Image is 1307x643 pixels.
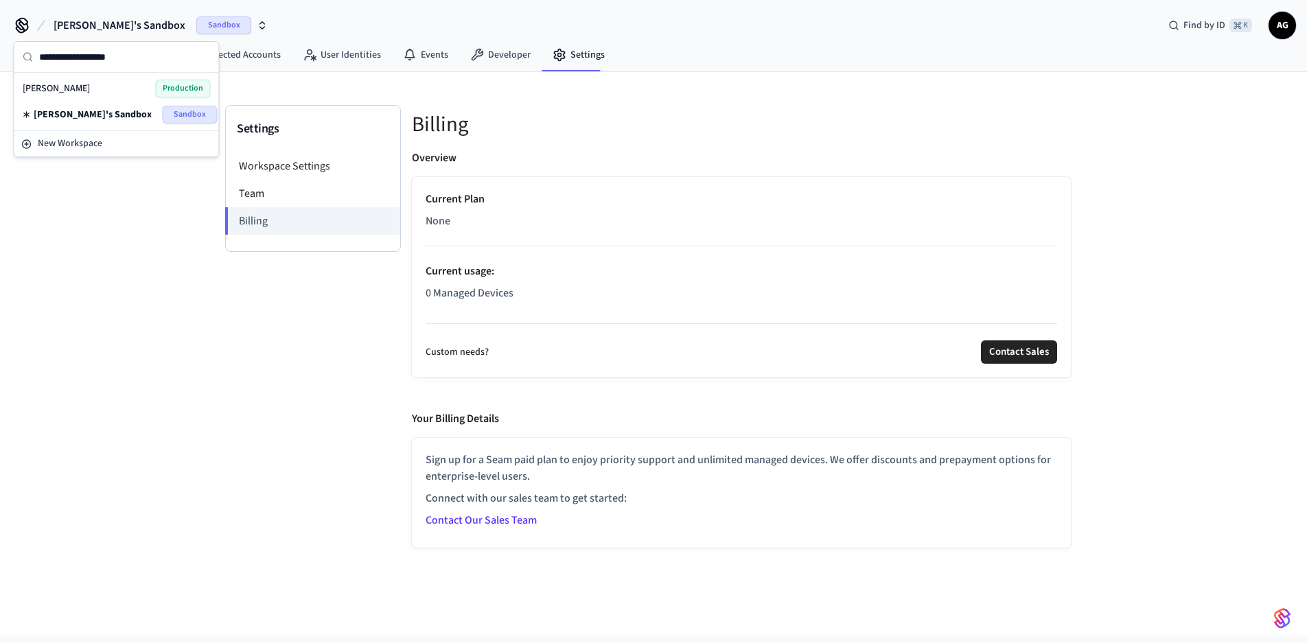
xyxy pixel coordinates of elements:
[459,43,542,67] a: Developer
[426,285,1057,301] p: 0 Managed Devices
[426,490,1057,506] p: Connect with our sales team to get started:
[226,152,400,180] li: Workspace Settings
[226,180,400,207] li: Team
[54,17,185,34] span: [PERSON_NAME]'s Sandbox
[1157,13,1263,38] div: Find by ID⌘ K
[426,191,1057,207] p: Current Plan
[163,106,218,124] span: Sandbox
[1270,13,1295,38] span: AG
[542,43,616,67] a: Settings
[237,119,389,139] h3: Settings
[426,513,537,528] a: Contact Our Sales Team
[1269,12,1296,39] button: AG
[292,43,392,67] a: User Identities
[1229,19,1252,32] span: ⌘ K
[16,132,218,155] button: New Workspace
[156,80,211,97] span: Production
[1183,19,1225,32] span: Find by ID
[426,263,1057,279] p: Current usage :
[426,452,1057,484] p: Sign up for a Seam paid plan to enjoy priority support and unlimited managed devices. We offer di...
[426,213,450,229] span: None
[412,410,499,427] p: Your Billing Details
[412,150,456,166] p: Overview
[167,43,292,67] a: Connected Accounts
[38,137,102,151] span: New Workspace
[392,43,459,67] a: Events
[426,340,1057,364] div: Custom needs?
[412,110,1071,139] h5: Billing
[3,43,74,67] a: Devices
[196,16,251,34] span: Sandbox
[981,340,1057,364] button: Contact Sales
[1274,607,1291,629] img: SeamLogoGradient.69752ec5.svg
[34,108,152,121] span: [PERSON_NAME]'s Sandbox
[23,82,90,95] span: [PERSON_NAME]
[14,73,219,130] div: Suggestions
[225,207,400,235] li: Billing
